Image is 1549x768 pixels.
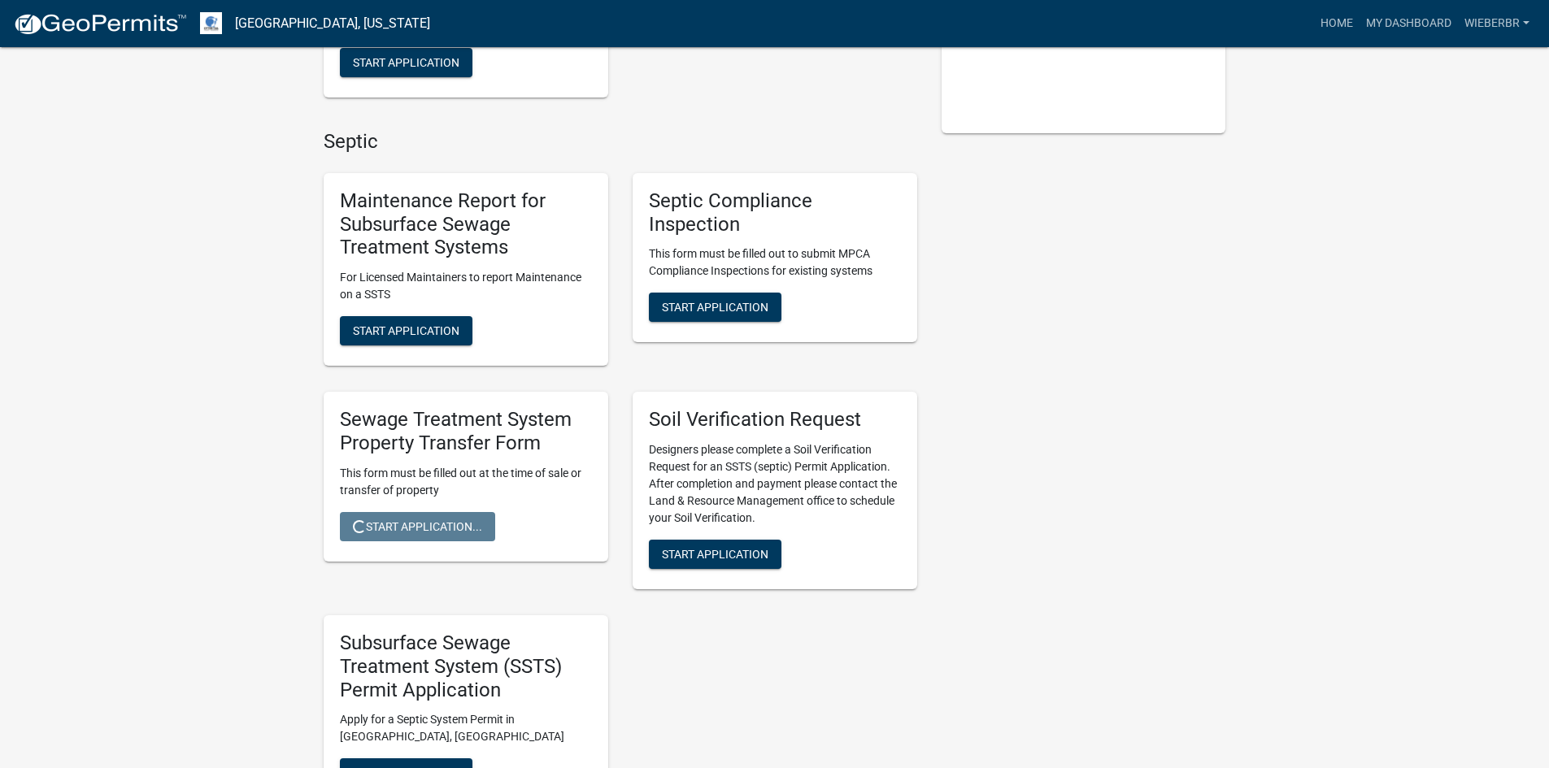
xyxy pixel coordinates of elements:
span: Start Application [662,548,768,561]
button: Start Application [340,48,472,77]
button: Start Application... [340,512,495,541]
h5: Maintenance Report for Subsurface Sewage Treatment Systems [340,189,592,259]
h5: Subsurface Sewage Treatment System (SSTS) Permit Application [340,631,592,701]
h4: Septic [324,130,917,154]
button: Start Application [649,293,781,322]
a: My Dashboard [1360,8,1458,39]
h5: Septic Compliance Inspection [649,189,901,236]
h5: Sewage Treatment System Property Transfer Form [340,408,592,455]
img: Otter Tail County, Minnesota [200,12,222,34]
button: Start Application [649,540,781,569]
a: [GEOGRAPHIC_DATA], [US_STATE] [235,10,430,37]
button: Start Application [340,316,472,345]
h5: Soil Verification Request [649,408,901,432]
p: This form must be filled out to submit MPCA Compliance Inspections for existing systems [649,245,901,280]
span: Start Application [353,324,459,337]
span: Start Application [662,301,768,314]
span: Start Application [353,56,459,69]
p: For Licensed Maintainers to report Maintenance on a SSTS [340,269,592,303]
span: Start Application... [353,519,482,532]
p: Apply for a Septic System Permit in [GEOGRAPHIC_DATA], [GEOGRAPHIC_DATA] [340,711,592,745]
a: Home [1314,8,1360,39]
a: wieberbr [1458,8,1536,39]
p: This form must be filled out at the time of sale or transfer of property [340,465,592,499]
p: Designers please complete a Soil Verification Request for an SSTS (septic) Permit Application. Af... [649,441,901,527]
